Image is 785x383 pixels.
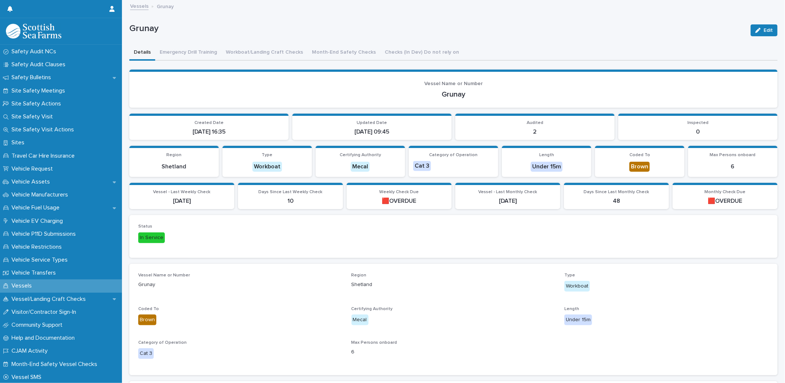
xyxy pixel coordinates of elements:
[351,307,393,311] span: Certifying Authority
[9,309,82,316] p: Visitor/Contractor Sign-In
[6,24,61,38] img: bPIBxiqnSb2ggTQWdOVV
[413,161,431,171] div: Cat 3
[564,307,579,311] span: Length
[623,128,773,135] p: 0
[568,198,665,205] p: 48
[9,113,59,120] p: Site Safety Visit
[460,198,556,205] p: [DATE]
[9,191,74,198] p: Vehicle Manufacturers
[9,100,67,107] p: Site Safety Actions
[138,224,152,229] span: Status
[704,190,745,194] span: Monthly Check Due
[380,45,463,61] button: Checks (In Dev) Do not rely on
[155,45,221,61] button: Emergency Drill Training
[134,128,284,135] p: [DATE] 16:35
[351,273,367,278] span: Region
[9,61,71,68] p: Safety Audit Clauses
[460,128,610,135] p: 2
[351,315,368,325] div: Mecal
[9,269,62,276] p: Vehicle Transfers
[9,322,68,329] p: Community Support
[629,153,650,157] span: Coded To
[9,374,47,381] p: Vessel SMS
[138,232,165,243] div: In Service
[527,121,543,125] span: Audited
[584,190,649,194] span: Days Since Last Monthly Check
[9,165,59,172] p: Vehicle Request
[351,162,370,172] div: Mecal
[9,178,56,185] p: Vehicle Assets
[157,2,174,10] p: Grunay
[130,1,149,10] a: Vessels
[138,315,156,325] div: Brown
[539,153,554,157] span: Length
[297,128,447,135] p: [DATE] 09:45
[351,281,556,289] p: Shetland
[687,121,708,125] span: Inspected
[693,163,773,170] p: 6
[9,218,69,225] p: Vehicle EV Charging
[9,48,62,55] p: Safety Audit NCs
[138,281,343,289] p: Grunay
[9,347,54,355] p: CJAM Activity
[429,153,478,157] span: Category of Operation
[379,190,419,194] span: Weekly Check Due
[351,198,447,205] p: 🟥OVERDUE
[138,90,769,99] p: Grunay
[138,340,187,345] span: Category of Operation
[9,126,80,133] p: Site Safety Visit Actions
[9,74,57,81] p: Safety Bulletins
[134,198,230,205] p: [DATE]
[9,243,68,251] p: Vehicle Restrictions
[153,190,210,194] span: Vessel - Last Weekly Check
[9,361,103,368] p: Month-End Safety Vessel Checks
[677,198,773,205] p: 🟥OVERDUE
[9,296,92,303] p: Vessel/Landing Craft Checks
[9,335,81,342] p: Help and Documentation
[9,152,81,159] p: Travel Car Hire Insurance
[478,190,537,194] span: Vessel - Last Monthly Check
[242,198,339,205] p: 10
[221,45,307,61] button: Workboat/Landing Craft Checks
[9,256,74,263] p: Vehicle Service Types
[351,340,397,345] span: Max Persons onboard
[166,153,181,157] span: Region
[138,348,154,359] div: Cat 3
[9,87,71,94] p: Site Safety Meetings
[138,273,190,278] span: Vessel Name or Number
[9,204,65,211] p: Vehicle Fuel Usage
[262,153,272,157] span: Type
[307,45,380,61] button: Month-End Safety Checks
[629,162,650,172] div: Brown
[357,121,387,125] span: Updated Date
[258,190,322,194] span: Days Since Last Weekly Check
[9,139,30,146] p: Sites
[751,24,778,36] button: Edit
[252,162,282,172] div: Workboat
[764,28,773,33] span: Edit
[351,348,556,356] p: 6
[531,162,563,172] div: Under 15m
[129,45,155,61] button: Details
[129,23,745,34] p: Grunay
[424,81,483,86] span: Vessel Name or Number
[9,231,82,238] p: Vehicle P11D Submissions
[138,307,159,311] span: Coded To
[194,121,224,125] span: Created Date
[134,163,214,170] p: Shetland
[564,273,575,278] span: Type
[564,315,592,325] div: Under 15m
[340,153,381,157] span: Certifying Authority
[710,153,756,157] span: Max Persons onboard
[9,282,38,289] p: Vessels
[564,281,590,292] div: Workboat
